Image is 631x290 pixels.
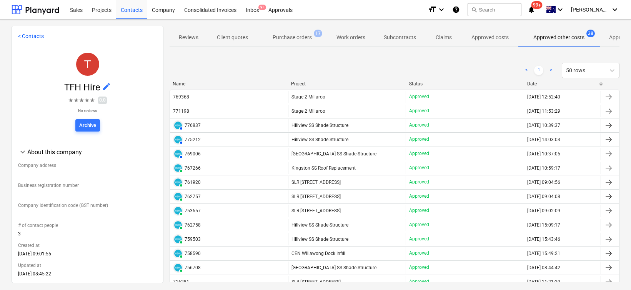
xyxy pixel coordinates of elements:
[471,33,509,42] p: Approved costs
[314,30,322,37] span: 17
[531,1,543,9] span: 99+
[174,178,182,186] img: xero.svg
[527,237,560,242] div: [DATE] 15:43:46
[75,119,100,132] button: Archive
[556,5,565,14] i: keyboard_arrow_down
[291,208,341,213] span: SLR 2 Millaroo Drive
[18,220,157,231] div: # of contact people
[174,122,182,129] img: xero.svg
[84,96,90,105] span: ★
[185,165,201,171] div: 767266
[291,94,325,100] span: Stage 2 Millaroo
[409,207,429,214] p: Approved
[18,147,157,157] div: About this company
[18,160,157,171] div: Company address
[68,108,107,113] p: No reviews
[174,193,182,200] img: xero.svg
[179,33,198,42] p: Reviews
[68,96,73,105] span: ★
[409,136,429,143] p: Approved
[79,121,96,130] div: Archive
[173,263,183,273] div: Invoice has been synced with Xero and its status is currently PAID
[173,81,285,87] div: Name
[291,265,376,270] span: Cedar Creek SS Shade Structure
[409,179,429,185] p: Approved
[18,240,157,251] div: Created at
[174,250,182,257] img: xero.svg
[291,194,341,199] span: SLR 2 Millaroo Drive
[409,150,429,157] p: Approved
[174,164,182,172] img: xero.svg
[173,108,189,114] div: 771198
[18,260,157,271] div: Updated at
[527,265,560,270] div: [DATE] 08:44:42
[258,5,266,10] span: 9+
[185,237,201,242] div: 759503
[173,192,183,202] div: Invoice has been synced with Xero and its status is currently PAID
[291,251,345,256] span: CEN Willawong Dock Infill
[571,7,609,13] span: [PERSON_NAME]
[102,82,111,91] span: edit
[84,58,91,70] span: T
[546,66,556,75] a: Next page
[291,237,348,242] span: Hillview SS Shade Structure
[593,253,631,290] iframe: Chat Widget
[174,264,182,272] img: xero.svg
[185,208,201,213] div: 753657
[174,235,182,243] img: xero.svg
[64,82,102,93] span: TFH Hire
[409,81,521,87] div: Status
[273,33,312,42] p: Purchase orders
[90,96,95,105] span: ★
[291,151,376,157] span: Cedar Creek SS Shade Structure
[409,236,429,242] p: Approved
[384,33,416,42] p: Subcontracts
[428,5,437,14] i: format_size
[527,251,560,256] div: [DATE] 15:49:21
[173,94,189,100] div: 769368
[527,208,560,213] div: [DATE] 09:02:09
[73,96,79,105] span: ★
[185,222,201,228] div: 762758
[185,137,201,142] div: 775212
[336,33,365,42] p: Work orders
[174,221,182,229] img: xero.svg
[527,123,560,128] div: [DATE] 10:39:37
[528,5,535,14] i: notifications
[18,271,157,280] div: [DATE] 08:45:22
[435,33,453,42] p: Claims
[527,222,560,228] div: [DATE] 15:09:17
[291,81,403,87] div: Project
[173,234,183,244] div: Invoice has been synced with Xero and its status is currently PAID
[527,108,560,114] div: [DATE] 11:53:29
[18,157,157,280] div: About this company
[586,30,595,37] span: 38
[409,250,429,257] p: Approved
[18,171,157,180] div: -
[291,108,325,114] span: Stage 2 Millaroo
[18,147,27,157] span: keyboard_arrow_down
[409,278,429,285] p: Approved
[18,191,157,200] div: -
[610,5,619,14] i: keyboard_arrow_down
[534,66,543,75] a: Page 1 is your current page
[527,94,560,100] div: [DATE] 12:52:40
[533,33,584,42] p: Approved other costs
[409,93,429,100] p: Approved
[527,81,598,87] div: Date
[527,165,560,171] div: [DATE] 10:59:17
[409,122,429,128] p: Approved
[174,150,182,158] img: xero.svg
[173,163,183,173] div: Invoice has been synced with Xero and its status is currently PAID
[291,123,348,128] span: Hillview SS Shade Structure
[291,137,348,142] span: Hillview SS Shade Structure
[79,96,84,105] span: ★
[409,222,429,228] p: Approved
[471,7,477,13] span: search
[18,33,44,39] a: < Contacts
[173,149,183,159] div: Invoice has been synced with Xero and its status is currently AUTHORISED
[437,5,446,14] i: keyboard_arrow_down
[185,265,201,270] div: 756708
[527,194,560,199] div: [DATE] 09:04:08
